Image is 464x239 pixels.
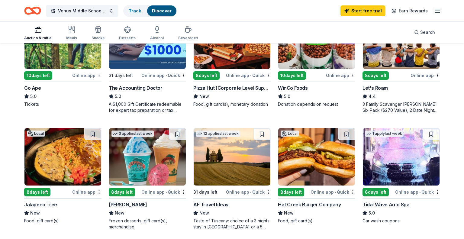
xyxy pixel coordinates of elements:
img: Image for Tidal Wave Auto Spa [363,128,440,186]
div: Pizza Hut (Corporate Level Support) [193,84,271,92]
div: 3 Family Scavenger [PERSON_NAME] Six Pack ($270 Value), 2 Date Night Scavenger [PERSON_NAME] Two ... [362,101,440,113]
div: Food, gift card(s) [24,218,101,224]
button: Beverages [178,24,198,44]
span: New [199,209,209,217]
a: Image for Bahama Buck's3 applieslast week8days leftOnline app•Quick[PERSON_NAME]NewFrozen dessert... [109,128,186,230]
div: Beverages [178,36,198,40]
div: Jalapeno Tree [24,201,57,208]
div: 10 days left [24,71,52,80]
a: Image for Pizza Hut (Corporate Level Support)Local8days leftOnline app•QuickPizza Hut (Corporate ... [193,11,271,107]
span: New [199,93,209,100]
div: Local [27,131,45,137]
span: • [250,73,251,78]
div: Let's Roam [362,84,388,92]
a: Image for WinCo Foods10days leftOnline appWinCo Foods5.0Donation depends on request [278,11,355,107]
div: [PERSON_NAME] [109,201,147,208]
span: • [166,73,167,78]
div: Online app Quick [226,188,271,196]
div: 8 days left [193,71,220,80]
a: Start free trial [340,5,385,16]
div: 8 days left [362,188,389,196]
a: Track [129,8,141,13]
a: Image for AF Travel Ideas12 applieslast week31 days leftOnline app•QuickAF Travel IdeasNewTaste o... [193,128,271,230]
div: 8 days left [362,71,389,80]
div: Car wash coupons [362,218,440,224]
button: Snacks [92,24,105,44]
button: Venus Middle School Support [46,5,118,17]
div: Snacks [92,36,105,40]
div: Online app Quick [141,72,186,79]
div: Online app [411,72,440,79]
button: TrackDiscover [123,5,177,17]
span: New [115,209,124,217]
img: Image for Hat Creek Burger Company [278,128,355,186]
div: The Accounting Doctor [109,84,163,92]
span: • [166,190,167,195]
span: • [335,190,336,195]
span: • [250,190,251,195]
div: Online app Quick [141,188,186,196]
div: Online app [72,72,101,79]
div: Local [281,131,299,137]
span: 5.0 [284,93,290,100]
span: Search [420,29,435,36]
button: Meals [66,24,77,44]
div: 1 apply last week [365,131,403,137]
div: Tickets [24,101,101,107]
div: Desserts [119,36,136,40]
div: WinCo Foods [278,84,308,92]
div: 8 days left [278,188,304,196]
div: Donation depends on request [278,101,355,107]
div: 8 days left [109,188,135,196]
div: 10 days left [278,71,306,80]
div: Tidal Wave Auto Spa [362,201,409,208]
a: Image for Let's Roam4 applieslast week8days leftOnline appLet's Roam4.43 Family Scavenger [PERSON... [362,11,440,113]
a: Image for Tidal Wave Auto Spa1 applylast week8days leftOnline app•QuickTidal Wave Auto Spa5.0Car ... [362,128,440,224]
div: 31 days left [109,72,133,79]
button: Auction & raffle [24,24,52,44]
a: Image for The Accounting DoctorTop rated22 applieslast week31 days leftOnline app•QuickThe Accoun... [109,11,186,113]
div: Auction & raffle [24,36,52,40]
div: A $1,000 Gift Certificate redeemable for expert tax preparation or tax resolution services—recipi... [109,101,186,113]
span: 4.4 [369,93,376,100]
div: Online app Quick [395,188,440,196]
img: Image for Bahama Buck's [109,128,186,186]
a: Image for Hat Creek Burger CompanyLocal8days leftOnline app•QuickHat Creek Burger CompanyNewFood,... [278,128,355,224]
a: Discover [152,8,172,13]
a: Home [24,4,41,18]
img: Image for Jalapeno Tree [24,128,101,186]
div: Online app Quick [226,72,271,79]
span: Venus Middle School Support [58,7,106,15]
a: Image for Go Ape1 applylast week10days leftOnline appGo Ape5.0Tickets [24,11,101,107]
button: Desserts [119,24,136,44]
button: Search [409,26,440,38]
div: Alcohol [150,36,164,40]
div: 31 days left [193,189,217,196]
div: Online app Quick [311,188,355,196]
button: Alcohol [150,24,164,44]
div: Online app [326,72,355,79]
div: Frozen desserts, gift card(s), merchandise [109,218,186,230]
div: Taste of Tuscany: choice of a 3 nights stay in [GEOGRAPHIC_DATA] or a 5 night stay in [GEOGRAPHIC... [193,218,271,230]
span: 5.0 [369,209,375,217]
div: Go Ape [24,84,41,92]
div: Online app [72,188,101,196]
span: New [30,209,40,217]
span: 5.0 [30,93,37,100]
div: 3 applies last week [111,131,154,137]
div: 12 applies last week [196,131,240,137]
div: AF Travel Ideas [193,201,228,208]
div: Meals [66,36,77,40]
span: New [284,209,294,217]
span: • [419,190,420,195]
div: 8 days left [24,188,50,196]
div: Food, gift card(s), monetary donation [193,101,271,107]
div: Food, gift card(s) [278,218,355,224]
a: Earn Rewards [388,5,431,16]
img: Image for AF Travel Ideas [194,128,270,186]
div: Hat Creek Burger Company [278,201,341,208]
a: Image for Jalapeno TreeLocal8days leftOnline appJalapeno TreeNewFood, gift card(s) [24,128,101,224]
span: 5.0 [115,93,121,100]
